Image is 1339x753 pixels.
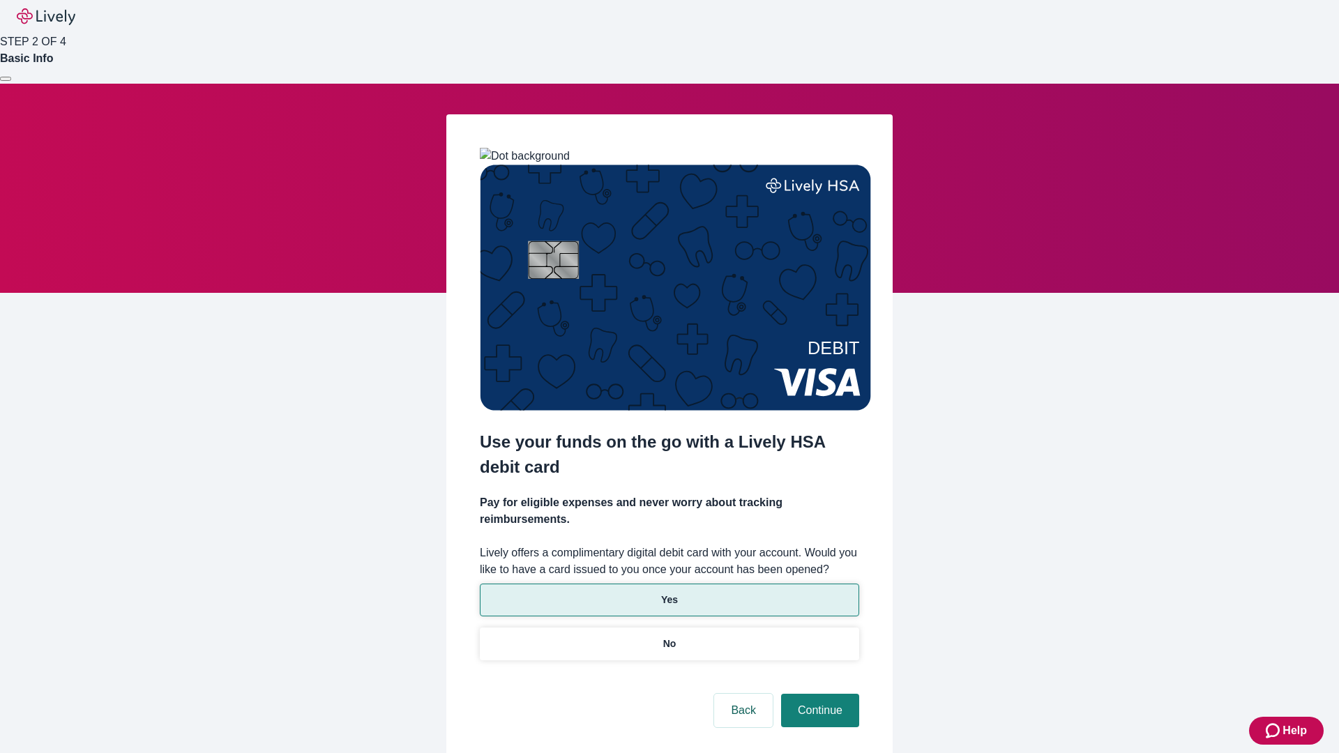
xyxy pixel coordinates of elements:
[480,627,859,660] button: No
[17,8,75,25] img: Lively
[714,694,773,727] button: Back
[1266,722,1283,739] svg: Zendesk support icon
[480,584,859,616] button: Yes
[1249,717,1324,745] button: Zendesk support iconHelp
[480,429,859,480] h2: Use your funds on the go with a Lively HSA debit card
[781,694,859,727] button: Continue
[480,165,871,411] img: Debit card
[480,545,859,578] label: Lively offers a complimentary digital debit card with your account. Would you like to have a card...
[663,637,676,651] p: No
[1283,722,1307,739] span: Help
[480,494,859,528] h4: Pay for eligible expenses and never worry about tracking reimbursements.
[480,148,570,165] img: Dot background
[661,593,678,607] p: Yes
